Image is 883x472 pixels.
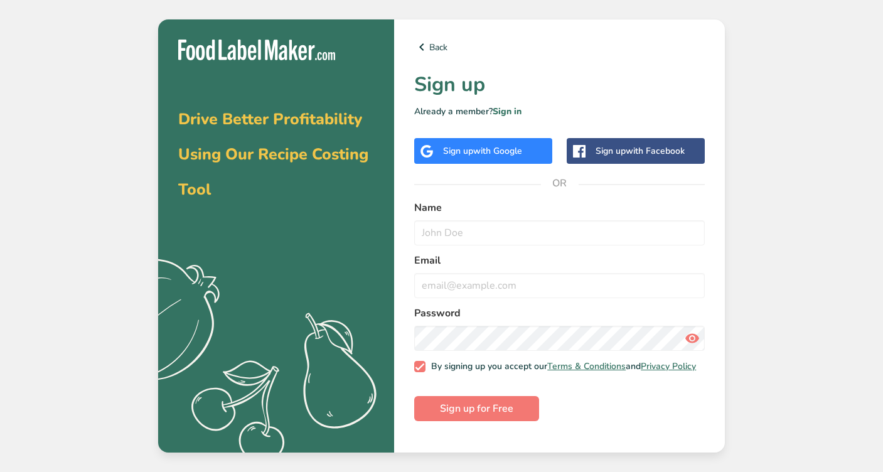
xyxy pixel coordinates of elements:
[425,361,697,372] span: By signing up you accept our and
[414,40,705,55] a: Back
[178,109,368,200] span: Drive Better Profitability Using Our Recipe Costing Tool
[473,145,522,157] span: with Google
[178,40,335,60] img: Food Label Maker
[414,105,705,118] p: Already a member?
[641,360,696,372] a: Privacy Policy
[414,306,705,321] label: Password
[414,220,705,245] input: John Doe
[626,145,685,157] span: with Facebook
[443,144,522,158] div: Sign up
[414,396,539,421] button: Sign up for Free
[414,200,705,215] label: Name
[547,360,626,372] a: Terms & Conditions
[541,164,579,202] span: OR
[414,70,705,100] h1: Sign up
[596,144,685,158] div: Sign up
[414,253,705,268] label: Email
[493,105,522,117] a: Sign in
[440,401,513,416] span: Sign up for Free
[414,273,705,298] input: email@example.com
